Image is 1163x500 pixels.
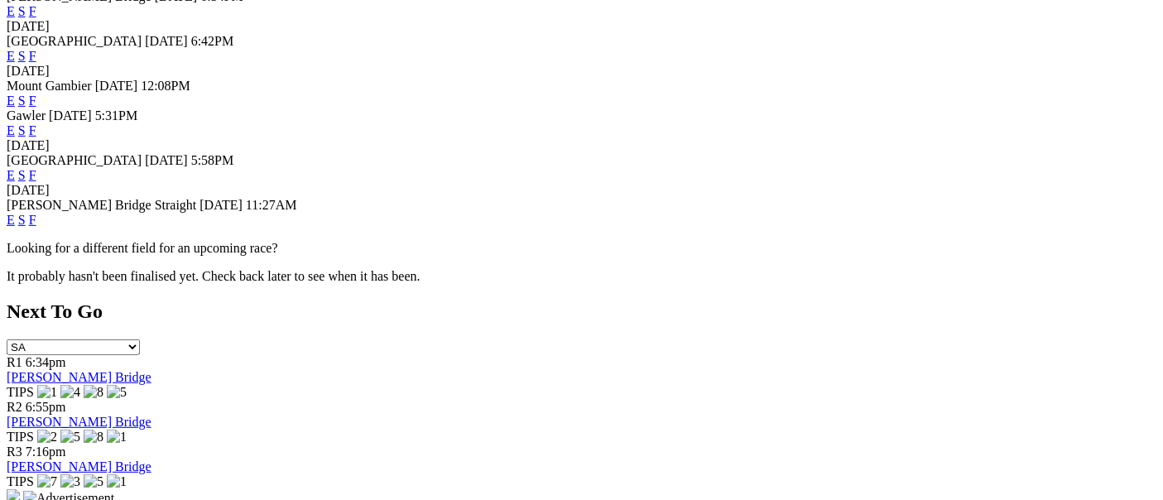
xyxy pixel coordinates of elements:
[7,198,196,212] span: [PERSON_NAME] Bridge Straight
[145,34,188,48] span: [DATE]
[7,269,421,283] partial: It probably hasn't been finalised yet. Check back later to see when it has been.
[49,108,92,123] span: [DATE]
[29,213,36,227] a: F
[7,445,22,459] span: R3
[26,400,66,414] span: 6:55pm
[7,415,151,429] a: [PERSON_NAME] Bridge
[7,34,142,48] span: [GEOGRAPHIC_DATA]
[7,123,15,137] a: E
[7,4,15,18] a: E
[60,430,80,445] img: 5
[18,49,26,63] a: S
[107,430,127,445] img: 1
[7,79,92,93] span: Mount Gambier
[7,138,1156,153] div: [DATE]
[60,474,80,489] img: 3
[191,34,234,48] span: 6:42PM
[7,300,1156,323] h2: Next To Go
[95,108,138,123] span: 5:31PM
[18,4,26,18] a: S
[37,385,57,400] img: 1
[7,241,1156,256] p: Looking for a different field for an upcoming race?
[84,430,103,445] img: 8
[7,168,15,182] a: E
[7,183,1156,198] div: [DATE]
[7,213,15,227] a: E
[18,213,26,227] a: S
[7,400,22,414] span: R2
[26,445,66,459] span: 7:16pm
[18,94,26,108] a: S
[7,459,151,474] a: [PERSON_NAME] Bridge
[107,474,127,489] img: 1
[29,168,36,182] a: F
[26,355,66,369] span: 6:34pm
[84,474,103,489] img: 5
[191,153,234,167] span: 5:58PM
[60,385,80,400] img: 4
[7,64,1156,79] div: [DATE]
[7,108,46,123] span: Gawler
[29,4,36,18] a: F
[7,385,34,399] span: TIPS
[7,355,22,369] span: R1
[199,198,243,212] span: [DATE]
[29,49,36,63] a: F
[7,370,151,384] a: [PERSON_NAME] Bridge
[7,19,1156,34] div: [DATE]
[95,79,138,93] span: [DATE]
[29,94,36,108] a: F
[29,123,36,137] a: F
[7,430,34,444] span: TIPS
[84,385,103,400] img: 8
[37,474,57,489] img: 7
[7,153,142,167] span: [GEOGRAPHIC_DATA]
[7,94,15,108] a: E
[145,153,188,167] span: [DATE]
[107,385,127,400] img: 5
[246,198,297,212] span: 11:27AM
[7,474,34,488] span: TIPS
[37,430,57,445] img: 2
[141,79,190,93] span: 12:08PM
[18,168,26,182] a: S
[18,123,26,137] a: S
[7,49,15,63] a: E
